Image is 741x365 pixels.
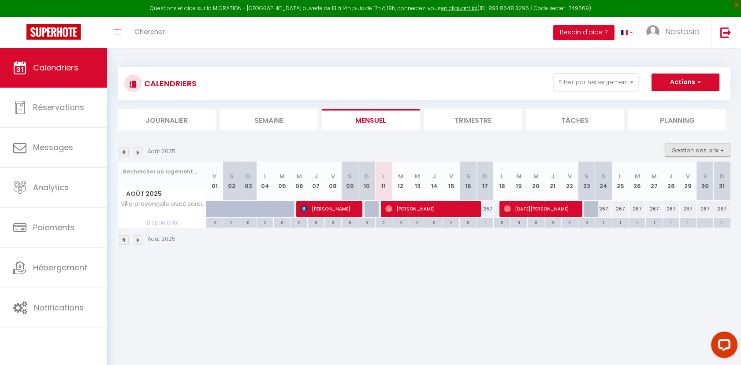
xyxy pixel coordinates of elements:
th: 27 [646,162,663,201]
div: 0 [562,218,578,226]
abbr: V [212,172,216,181]
abbr: D [601,172,606,181]
th: 09 [341,162,358,201]
div: 0 [358,218,375,226]
abbr: S [230,172,234,181]
th: 04 [257,162,274,201]
span: Hébergement [33,262,87,273]
div: 0 [274,218,290,226]
th: 14 [426,162,443,201]
a: ... Nastasia [640,17,711,48]
div: 0 [528,218,544,226]
span: Calendriers [33,62,78,73]
li: Planning [628,109,726,130]
th: 17 [477,162,493,201]
abbr: M [279,172,285,181]
div: 0 [376,218,392,226]
li: Trimestre [424,109,522,130]
div: 267 [713,201,730,217]
abbr: D [483,172,487,181]
span: [PERSON_NAME] [385,200,475,217]
th: 07 [308,162,324,201]
div: 0 [223,218,239,226]
input: Rechercher un logement... [123,164,201,180]
abbr: D [720,172,724,181]
abbr: L [619,172,622,181]
span: [DATE][PERSON_NAME] [504,200,577,217]
div: 267 [612,201,629,217]
abbr: D [365,172,369,181]
div: 267 [595,201,612,217]
th: 24 [595,162,612,201]
th: 28 [663,162,679,201]
li: Journalier [118,109,216,130]
span: [PERSON_NAME] [301,200,357,217]
div: 0 [409,218,425,226]
div: 0 [342,218,358,226]
div: 0 [206,218,223,226]
span: Nastasia [665,26,700,37]
abbr: S [348,172,352,181]
th: 06 [290,162,307,201]
abbr: L [382,172,385,181]
div: 267 [477,201,493,217]
span: Août 2025 [118,188,206,200]
img: Super Booking [26,24,81,40]
abbr: M [652,172,657,181]
img: ... [646,25,659,38]
th: 19 [510,162,527,201]
span: Chercher [134,27,165,36]
th: 10 [358,162,375,201]
img: logout [720,27,731,38]
abbr: S [703,172,707,181]
div: 0 [308,218,324,226]
div: 267 [629,201,645,217]
th: 20 [527,162,544,201]
th: 13 [409,162,426,201]
th: 21 [544,162,561,201]
span: Disponibilité [118,218,206,228]
th: 26 [629,162,645,201]
span: Paiements [33,222,74,233]
th: 01 [206,162,223,201]
abbr: V [568,172,572,181]
div: 267 [646,201,663,217]
abbr: S [585,172,588,181]
li: Semaine [220,109,318,130]
div: 0 [510,218,527,226]
abbr: S [466,172,470,181]
span: Messages [33,142,73,153]
div: 1 [696,218,713,226]
button: Filtrer par hébergement [554,74,638,91]
div: 0 [240,218,257,226]
div: 1 [663,218,679,226]
abbr: M [398,172,403,181]
p: Août 2025 [148,147,175,156]
a: Chercher [128,17,171,48]
th: 22 [561,162,578,201]
th: 05 [274,162,290,201]
div: 0 [460,218,476,226]
abbr: J [669,172,673,181]
span: Villa provençale avec piscine [119,201,208,207]
li: Tâches [526,109,624,130]
th: 08 [324,162,341,201]
div: 1 [612,218,629,226]
th: 16 [460,162,477,201]
th: 23 [578,162,595,201]
abbr: D [246,172,250,181]
div: 0 [257,218,273,226]
abbr: M [415,172,420,181]
button: Actions [652,74,719,91]
th: 25 [612,162,629,201]
div: 1 [477,218,493,226]
th: 02 [223,162,240,201]
button: Besoin d'aide ? [553,25,614,40]
div: 0 [544,218,561,226]
div: 0 [426,218,443,226]
abbr: L [501,172,503,181]
abbr: M [296,172,302,181]
span: Notifications [34,302,84,313]
abbr: J [432,172,436,181]
abbr: M [516,172,521,181]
